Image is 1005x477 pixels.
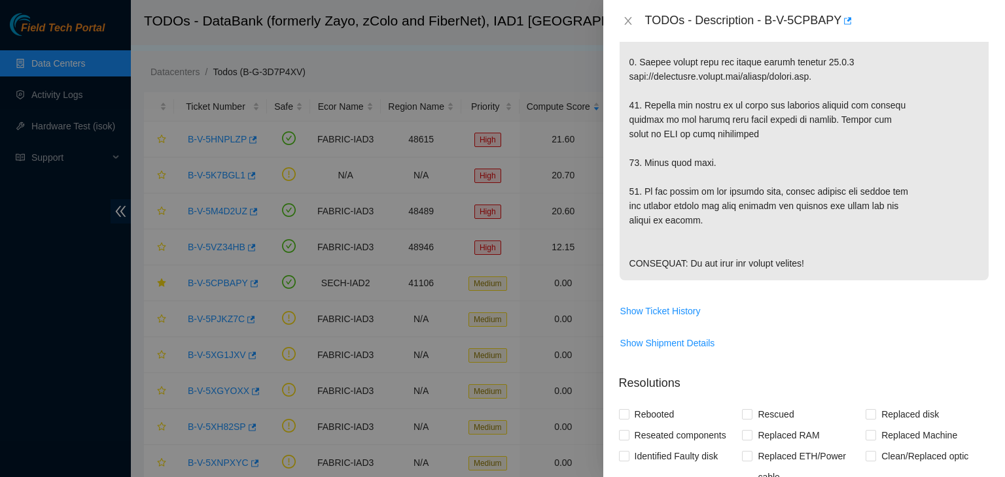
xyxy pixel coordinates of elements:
p: Resolutions [619,364,989,392]
span: Identified Faulty disk [629,446,724,467]
span: Rebooted [629,404,680,425]
span: Reseated components [629,425,732,446]
button: Show Shipment Details [620,333,716,354]
span: Rescued [752,404,799,425]
span: Replaced disk [876,404,944,425]
span: Show Ticket History [620,304,701,318]
span: Clean/Replaced optic [876,446,974,467]
span: Replaced RAM [752,425,824,446]
span: Show Shipment Details [620,336,715,350]
button: Show Ticket History [620,301,701,321]
span: close [623,16,633,26]
button: Close [619,15,637,27]
span: Replaced Machine [876,425,962,446]
div: TODOs - Description - B-V-5CPBAPY [645,10,989,31]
